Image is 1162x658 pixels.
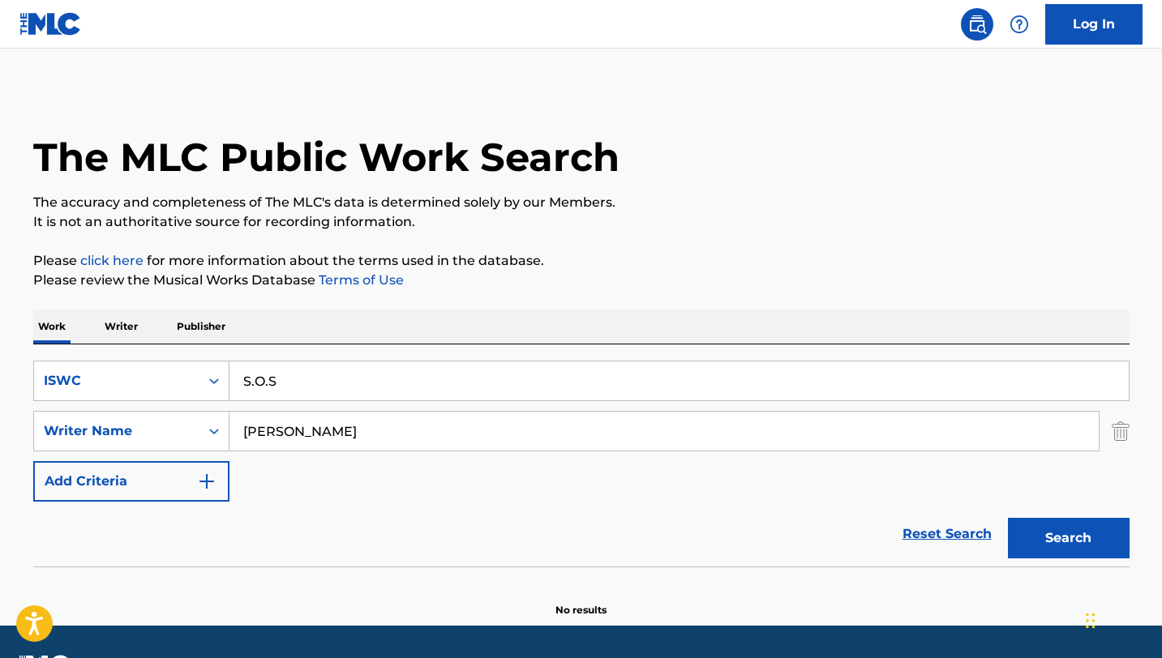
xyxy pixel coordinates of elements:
p: Writer [100,310,143,344]
a: Public Search [961,8,993,41]
p: It is not an authoritative source for recording information. [33,212,1130,232]
a: click here [80,253,144,268]
form: Search Form [33,361,1130,566]
iframe: Chat Widget [1081,580,1162,658]
h1: The MLC Public Work Search [33,133,620,182]
div: Help [1003,8,1036,41]
a: Terms of Use [315,272,404,288]
p: Please review the Musical Works Database [33,271,1130,290]
button: Add Criteria [33,461,229,502]
img: Delete Criterion [1112,411,1130,451]
img: MLC Logo [19,12,82,36]
img: help [1010,15,1029,34]
p: Publisher [172,310,230,344]
p: No results [555,583,607,617]
p: The accuracy and completeness of The MLC's data is determined solely by our Members. [33,193,1130,212]
div: Writer Name [44,421,190,441]
div: ISWC [44,371,190,391]
img: 9d2ae6d4665cec9f34b9.svg [197,472,217,491]
div: Drag [1086,596,1096,645]
img: search [967,15,987,34]
a: Log In [1045,4,1143,45]
p: Please for more information about the terms used in the database. [33,251,1130,271]
a: Reset Search [894,516,1000,552]
button: Search [1008,518,1130,558]
p: Work [33,310,71,344]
